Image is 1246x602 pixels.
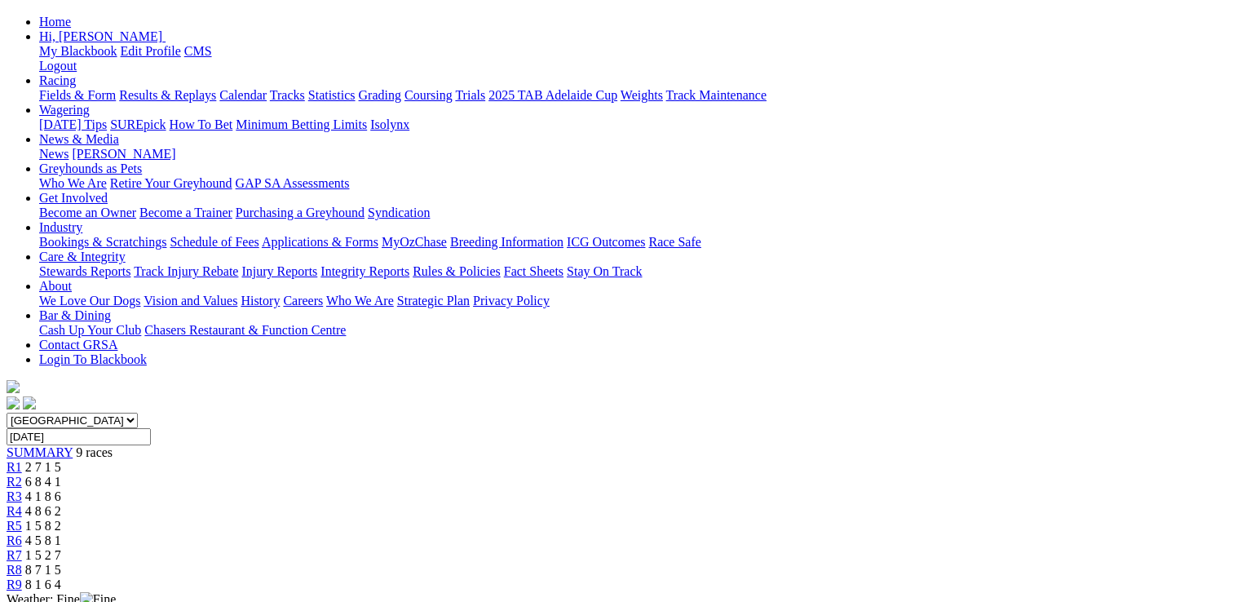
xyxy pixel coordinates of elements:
[39,103,90,117] a: Wagering
[39,191,108,205] a: Get Involved
[7,475,22,489] a: R2
[39,294,1227,308] div: About
[39,294,140,308] a: We Love Our Dogs
[567,235,645,249] a: ICG Outcomes
[184,44,212,58] a: CMS
[370,117,409,131] a: Isolynx
[368,206,430,219] a: Syndication
[39,352,147,366] a: Login To Blackbook
[320,264,409,278] a: Integrity Reports
[7,489,22,503] a: R3
[39,44,1227,73] div: Hi, [PERSON_NAME]
[7,533,22,547] a: R6
[7,380,20,393] img: logo-grsa-white.png
[473,294,550,308] a: Privacy Policy
[7,460,22,474] a: R1
[39,235,166,249] a: Bookings & Scratchings
[39,338,117,352] a: Contact GRSA
[7,519,22,533] a: R5
[76,445,113,459] span: 9 races
[110,176,232,190] a: Retire Your Greyhound
[39,88,116,102] a: Fields & Form
[39,235,1227,250] div: Industry
[455,88,485,102] a: Trials
[121,44,181,58] a: Edit Profile
[39,279,72,293] a: About
[39,117,107,131] a: [DATE] Tips
[241,294,280,308] a: History
[270,88,305,102] a: Tracks
[39,220,82,234] a: Industry
[23,396,36,409] img: twitter.svg
[25,489,61,503] span: 4 1 8 6
[39,162,142,175] a: Greyhounds as Pets
[39,147,1227,162] div: News & Media
[397,294,470,308] a: Strategic Plan
[39,117,1227,132] div: Wagering
[236,176,350,190] a: GAP SA Assessments
[7,578,22,591] a: R9
[359,88,401,102] a: Grading
[39,176,107,190] a: Who We Are
[39,250,126,263] a: Care & Integrity
[39,323,141,337] a: Cash Up Your Club
[25,504,61,518] span: 4 8 6 2
[504,264,563,278] a: Fact Sheets
[39,132,119,146] a: News & Media
[404,88,453,102] a: Coursing
[39,308,111,322] a: Bar & Dining
[241,264,317,278] a: Injury Reports
[25,475,61,489] span: 6 8 4 1
[262,235,378,249] a: Applications & Forms
[144,323,346,337] a: Chasers Restaurant & Function Centre
[450,235,563,249] a: Breeding Information
[39,59,77,73] a: Logout
[666,88,767,102] a: Track Maintenance
[7,428,151,445] input: Select date
[7,548,22,562] a: R7
[170,117,233,131] a: How To Bet
[170,235,258,249] a: Schedule of Fees
[39,29,162,43] span: Hi, [PERSON_NAME]
[119,88,216,102] a: Results & Replays
[25,578,61,591] span: 8 1 6 4
[39,15,71,29] a: Home
[39,264,1227,279] div: Care & Integrity
[39,206,1227,220] div: Get Involved
[25,519,61,533] span: 1 5 8 2
[7,563,22,577] a: R8
[283,294,323,308] a: Careers
[7,396,20,409] img: facebook.svg
[648,235,700,249] a: Race Safe
[25,563,61,577] span: 8 7 1 5
[7,504,22,518] a: R4
[72,147,175,161] a: [PERSON_NAME]
[39,73,76,87] a: Racing
[413,264,501,278] a: Rules & Policies
[25,533,61,547] span: 4 5 8 1
[382,235,447,249] a: MyOzChase
[236,206,365,219] a: Purchasing a Greyhound
[39,264,130,278] a: Stewards Reports
[236,117,367,131] a: Minimum Betting Limits
[144,294,237,308] a: Vision and Values
[308,88,356,102] a: Statistics
[39,206,136,219] a: Become an Owner
[25,460,61,474] span: 2 7 1 5
[7,445,73,459] a: SUMMARY
[621,88,663,102] a: Weights
[39,147,68,161] a: News
[39,88,1227,103] div: Racing
[39,323,1227,338] div: Bar & Dining
[134,264,238,278] a: Track Injury Rebate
